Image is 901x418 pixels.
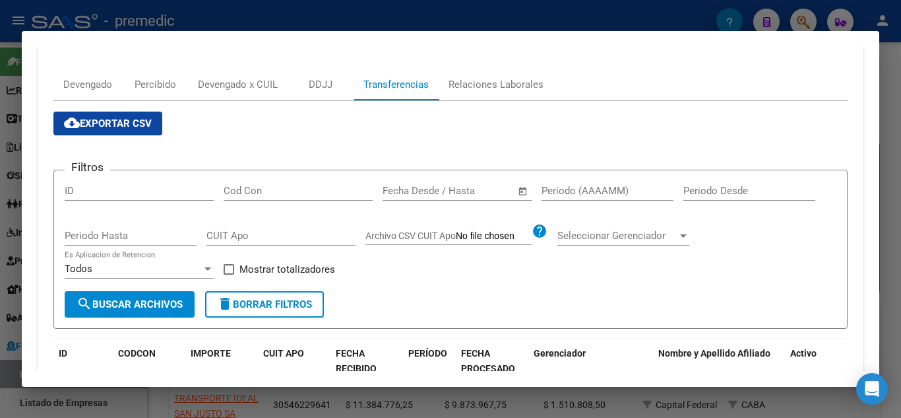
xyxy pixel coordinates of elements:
[456,339,528,383] datatable-header-cell: FECHA PROCESADO
[528,339,653,383] datatable-header-cell: Gerenciador
[185,339,258,383] datatable-header-cell: IMPORTE
[64,115,80,131] mat-icon: cloud_download
[59,348,67,359] span: ID
[336,348,377,374] span: FECHA RECIBIDO
[403,339,456,383] datatable-header-cell: PERÍODO
[532,223,547,239] mat-icon: help
[65,263,92,275] span: Todos
[653,339,785,383] datatable-header-cell: Nombre y Apellido Afiliado
[239,261,335,277] span: Mostrar totalizadores
[191,348,231,359] span: IMPORTE
[135,77,176,92] div: Percibido
[217,298,312,310] span: Borrar Filtros
[77,298,183,310] span: Buscar Archivos
[309,77,332,92] div: DDJJ
[449,77,544,92] div: Relaciones Laborales
[63,77,112,92] div: Devengado
[365,230,456,241] span: Archivo CSV CUIT Apo
[785,339,838,383] datatable-header-cell: Activo
[53,339,113,383] datatable-header-cell: ID
[408,348,447,359] span: PERÍODO
[258,339,330,383] datatable-header-cell: CUIT APO
[330,339,403,383] datatable-header-cell: FECHA RECIBIDO
[198,77,278,92] div: Devengado x CUIL
[263,348,304,359] span: CUIT APO
[516,184,531,199] button: Open calendar
[64,118,152,129] span: Exportar CSV
[461,348,515,374] span: FECHA PROCESADO
[217,296,233,312] mat-icon: delete
[363,77,429,92] div: Transferencias
[205,291,324,318] button: Borrar Filtros
[534,348,586,359] span: Gerenciador
[77,296,92,312] mat-icon: search
[790,348,817,359] span: Activo
[65,291,195,318] button: Buscar Archivos
[113,339,159,383] datatable-header-cell: CODCON
[437,185,501,197] input: End date
[456,230,532,242] input: Archivo CSV CUIT Apo
[383,185,425,197] input: Start date
[65,160,110,174] h3: Filtros
[53,112,162,135] button: Exportar CSV
[658,348,770,359] span: Nombre y Apellido Afiliado
[557,230,677,242] span: Seleccionar Gerenciador
[118,348,156,359] span: CODCON
[856,373,888,405] div: Open Intercom Messenger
